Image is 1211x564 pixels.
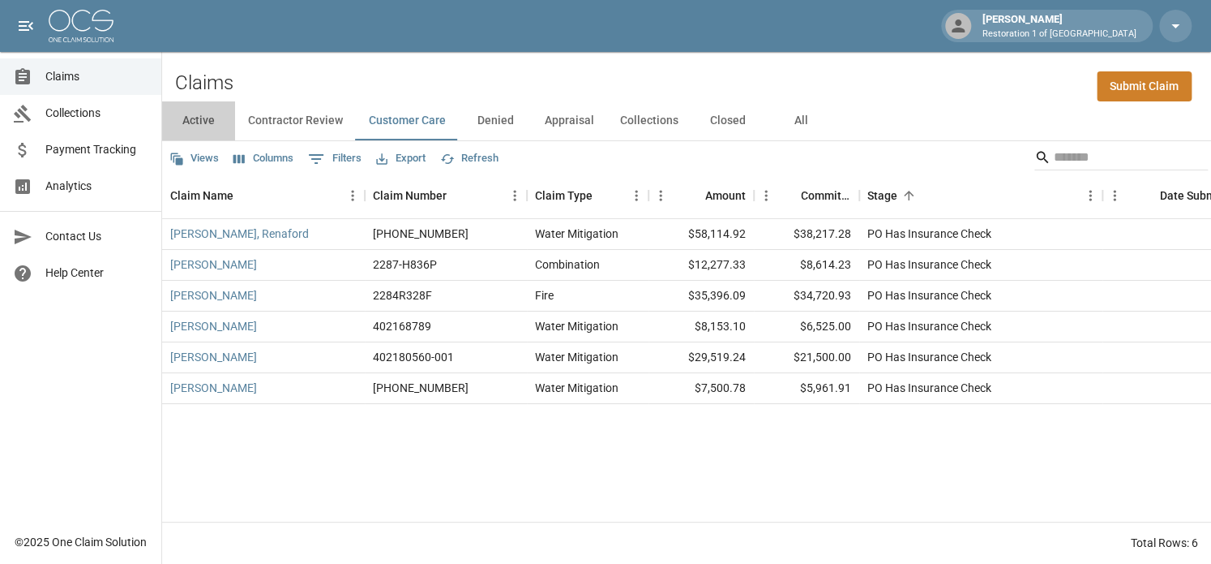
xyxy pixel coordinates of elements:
[373,318,431,334] div: 402168789
[691,101,764,140] button: Closed
[535,256,600,273] div: Combination
[45,265,148,282] span: Help Center
[1137,184,1160,207] button: Sort
[778,184,801,207] button: Sort
[170,318,257,334] a: [PERSON_NAME]
[648,173,754,218] div: Amount
[162,173,365,218] div: Claim Name
[648,342,754,373] div: $29,519.24
[867,318,991,334] div: PO Has Insurance Check
[447,184,469,207] button: Sort
[867,380,991,396] div: PO Has Insurance Check
[754,281,859,312] div: $34,720.93
[15,534,147,550] div: © 2025 One Claim Solution
[683,184,705,207] button: Sort
[535,318,618,334] div: Water Mitigation
[1102,183,1127,208] button: Menu
[527,173,648,218] div: Claim Type
[1034,144,1208,174] div: Search
[45,178,148,195] span: Analytics
[648,250,754,281] div: $12,277.33
[754,173,859,218] div: Committed Amount
[49,10,113,42] img: ocs-logo-white-transparent.png
[867,226,991,242] div: PO Has Insurance Check
[459,101,532,140] button: Denied
[754,312,859,342] div: $6,525.00
[867,256,991,273] div: PO Has Insurance Check
[170,349,257,365] a: [PERSON_NAME]
[754,373,859,404] div: $5,961.91
[373,380,469,396] div: 300-0573363-2025
[45,68,148,85] span: Claims
[648,219,754,250] div: $58,114.92
[170,256,257,273] a: [PERSON_NAME]
[45,105,148,122] span: Collections
[648,312,754,342] div: $8,153.10
[801,173,851,218] div: Committed Amount
[170,380,257,396] a: [PERSON_NAME]
[10,10,42,42] button: open drawer
[705,173,746,218] div: Amount
[304,146,366,172] button: Show filters
[859,173,1102,218] div: Stage
[867,349,991,365] div: PO Has Insurance Check
[372,146,430,171] button: Export
[503,183,527,208] button: Menu
[45,228,148,245] span: Contact Us
[356,101,459,140] button: Customer Care
[170,226,309,242] a: [PERSON_NAME], Renaford
[535,287,554,304] div: Fire
[607,101,691,140] button: Collections
[754,183,778,208] button: Menu
[1131,535,1198,551] div: Total Rows: 6
[535,226,618,242] div: Water Mitigation
[535,349,618,365] div: Water Mitigation
[532,101,607,140] button: Appraisal
[436,146,503,171] button: Refresh
[365,173,527,218] div: Claim Number
[373,256,437,273] div: 2287-H836P
[754,250,859,281] div: $8,614.23
[170,287,257,304] a: [PERSON_NAME]
[897,184,920,207] button: Sort
[175,71,233,95] h2: Claims
[373,287,432,304] div: 2284R328F
[233,184,256,207] button: Sort
[593,184,615,207] button: Sort
[867,287,991,304] div: PO Has Insurance Check
[340,183,365,208] button: Menu
[976,11,1143,41] div: [PERSON_NAME]
[45,141,148,158] span: Payment Tracking
[373,226,469,242] div: 300-0324599-2025
[982,28,1136,41] p: Restoration 1 of [GEOGRAPHIC_DATA]
[235,101,356,140] button: Contractor Review
[754,342,859,373] div: $21,500.00
[170,173,233,218] div: Claim Name
[1097,71,1192,101] a: Submit Claim
[535,380,618,396] div: Water Mitigation
[764,101,837,140] button: All
[229,146,297,171] button: Select columns
[648,373,754,404] div: $7,500.78
[754,219,859,250] div: $38,217.28
[535,173,593,218] div: Claim Type
[162,101,235,140] button: Active
[648,183,673,208] button: Menu
[162,101,1211,140] div: dynamic tabs
[373,173,447,218] div: Claim Number
[624,183,648,208] button: Menu
[373,349,454,365] div: 402180560-001
[648,281,754,312] div: $35,396.09
[165,146,223,171] button: Views
[867,173,897,218] div: Stage
[1078,183,1102,208] button: Menu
